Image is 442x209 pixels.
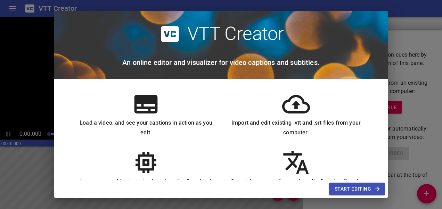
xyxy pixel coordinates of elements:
[76,176,215,196] h6: Leverage machine learning to automatically extract captions directly from your video.
[187,23,284,45] h2: VTT Creator
[122,57,320,68] h6: An online editor and visualizer for video captions and subtitles.
[335,185,379,193] span: Start Editing
[329,183,385,195] button: Start Editing
[227,118,366,137] h6: Import and edit existing .vtt and .srt files from your computer.
[76,118,215,137] h6: Load a video, and see your captions in action as you edit.
[227,176,366,196] h6: Translate your captions automatically using Google Translate.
